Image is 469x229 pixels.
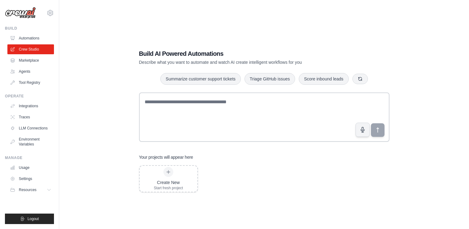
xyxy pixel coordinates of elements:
[5,94,54,99] div: Operate
[139,59,346,65] p: Describe what you want to automate and watch AI create intelligent workflows for you
[245,73,295,85] button: Triage GitHub issues
[7,174,54,184] a: Settings
[352,74,368,84] button: Get new suggestions
[7,33,54,43] a: Automations
[7,185,54,195] button: Resources
[7,44,54,54] a: Crew Studio
[7,163,54,173] a: Usage
[5,7,36,19] img: Logo
[7,123,54,133] a: LLM Connections
[154,179,183,186] div: Create New
[5,155,54,160] div: Manage
[7,134,54,149] a: Environment Variables
[7,101,54,111] a: Integrations
[139,154,193,160] h3: Your projects will appear here
[7,78,54,88] a: Tool Registry
[7,67,54,76] a: Agents
[27,216,39,221] span: Logout
[5,214,54,224] button: Logout
[7,112,54,122] a: Traces
[19,187,36,192] span: Resources
[356,123,370,137] button: Click to speak your automation idea
[299,73,349,85] button: Score inbound leads
[5,26,54,31] div: Build
[7,55,54,65] a: Marketplace
[160,73,241,85] button: Summarize customer support tickets
[154,186,183,190] div: Start fresh project
[139,49,346,58] h1: Build AI Powered Automations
